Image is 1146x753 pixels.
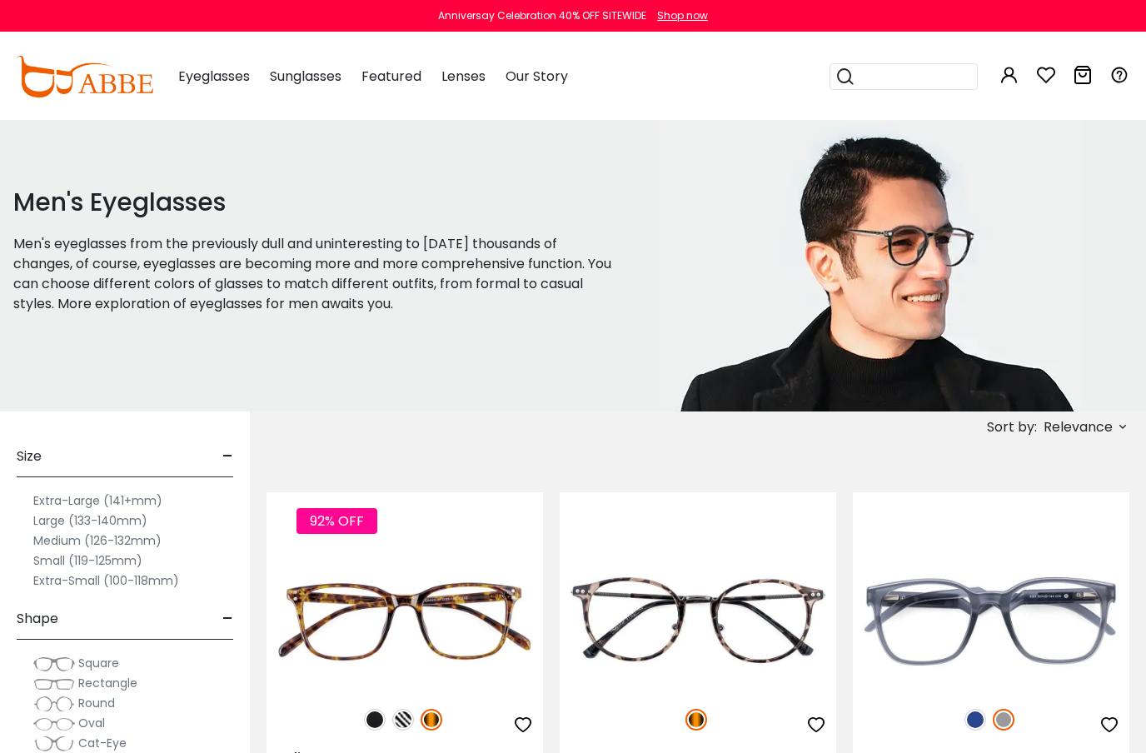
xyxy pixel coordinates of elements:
[33,531,162,551] label: Medium (126-132mm)
[364,709,386,731] img: Matte Black
[33,511,147,531] label: Large (133-140mm)
[649,8,708,22] a: Shop now
[78,735,127,751] span: Cat-Eye
[267,552,543,691] img: Tortoise Clinoster - Plastic ,Universal Bridge Fit
[964,709,986,731] img: Blue
[33,736,75,752] img: Cat-Eye.png
[33,716,75,732] img: Oval.png
[17,599,58,639] span: Shape
[853,552,1129,691] img: Gray Barnett - TR ,Universal Bridge Fit
[78,695,115,711] span: Round
[392,709,414,731] img: Pattern
[178,67,250,86] span: Eyeglasses
[17,436,42,476] span: Size
[222,436,233,476] span: -
[13,234,617,314] p: Men's eyeglasses from the previously dull and uninteresting to [DATE] thousands of changes, of co...
[222,599,233,639] span: -
[685,709,707,731] img: Tortoise
[659,120,1082,411] img: men's eyeglasses
[33,676,75,692] img: Rectangle.png
[361,67,421,86] span: Featured
[506,67,568,86] span: Our Story
[33,551,142,571] label: Small (119-125mm)
[560,552,836,691] img: Tortoise Commerce - TR ,Adjust Nose Pads
[33,656,75,672] img: Square.png
[421,709,442,731] img: Tortoise
[1044,412,1113,442] span: Relevance
[17,56,153,97] img: abbeglasses.com
[33,696,75,712] img: Round.png
[441,67,486,86] span: Lenses
[33,491,162,511] label: Extra-Large (141+mm)
[296,508,377,534] span: 92% OFF
[993,709,1014,731] img: Gray
[78,655,119,671] span: Square
[78,715,105,731] span: Oval
[13,187,617,217] h1: Men's Eyeglasses
[78,675,137,691] span: Rectangle
[33,571,179,591] label: Extra-Small (100-118mm)
[657,8,708,23] div: Shop now
[270,67,341,86] span: Sunglasses
[438,8,646,23] div: Anniversay Celebration 40% OFF SITEWIDE
[987,417,1037,436] span: Sort by:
